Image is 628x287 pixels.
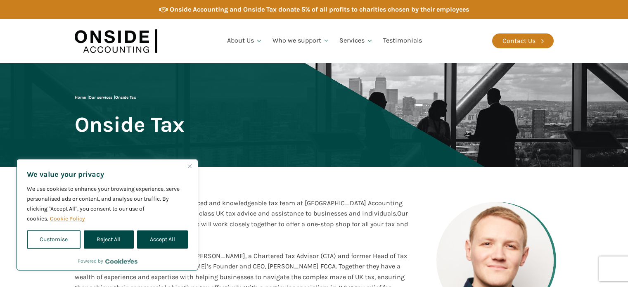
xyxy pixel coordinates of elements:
a: Visit CookieYes website [105,259,137,264]
a: Home [75,95,86,100]
div: Onside Tax developed out of our experienced and knowledgeable tax team at [GEOGRAPHIC_DATA] Accou... [75,198,410,240]
p: We value your privacy [27,169,188,179]
button: Reject All [84,230,133,249]
div: Contact Us [502,36,536,46]
a: Testimonials [378,27,427,55]
a: Contact Us [492,33,554,48]
div: Powered by [78,257,137,265]
button: Close [185,161,194,171]
span: Onside Tax [115,95,136,100]
img: Close [188,164,192,168]
p: We use cookies to enhance your browsing experience, serve personalised ads or content, and analys... [27,184,188,224]
div: We value your privacy [17,159,198,270]
a: Who we support [268,27,335,55]
span: Our Onside Tax and Onside Accounting teams will work closely together to offer a one-stop shop fo... [75,209,408,238]
a: Services [334,27,378,55]
span: | | [75,95,136,100]
a: Cookie Policy [50,215,85,223]
img: Onside Accounting [75,25,157,57]
a: About Us [222,27,268,55]
span: Onside Tax [75,113,185,136]
button: Customise [27,230,81,249]
button: Accept All [137,230,188,249]
a: Our services [89,95,112,100]
div: Onside Accounting and Onside Tax donate 5% of all profits to charities chosen by their employees [170,4,469,15]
